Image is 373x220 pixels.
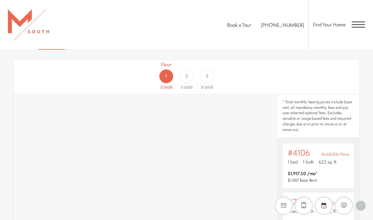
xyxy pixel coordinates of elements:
[176,61,197,91] a: Floor 2
[288,170,318,177] span: $1,917.50 /mo*
[313,21,346,28] a: Find Your Home
[185,73,188,80] span: 2
[288,148,310,157] span: #4106
[227,21,251,28] a: Book a Tour
[319,159,338,165] span: 622 sq. ft.
[261,21,304,28] span: [PHONE_NUMBER]
[322,151,349,157] span: Available Now
[197,61,217,91] a: Floor 3
[303,159,314,165] span: 1 bath
[261,21,304,28] a: Call Us at 813-570-8014
[204,85,213,90] span: avail
[8,9,49,40] img: MSouth
[288,159,298,165] span: 1 bed
[282,143,355,189] a: View #4106
[184,85,193,90] span: avail
[181,85,183,90] span: 5
[201,85,203,90] span: 8
[352,21,365,27] button: Open Menu
[282,99,355,133] span: * Total monthly leasing prices include base rent, all mandatory monthly fees and any user-selecte...
[288,177,317,183] span: $1,887 Base Rent
[206,73,208,80] span: 3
